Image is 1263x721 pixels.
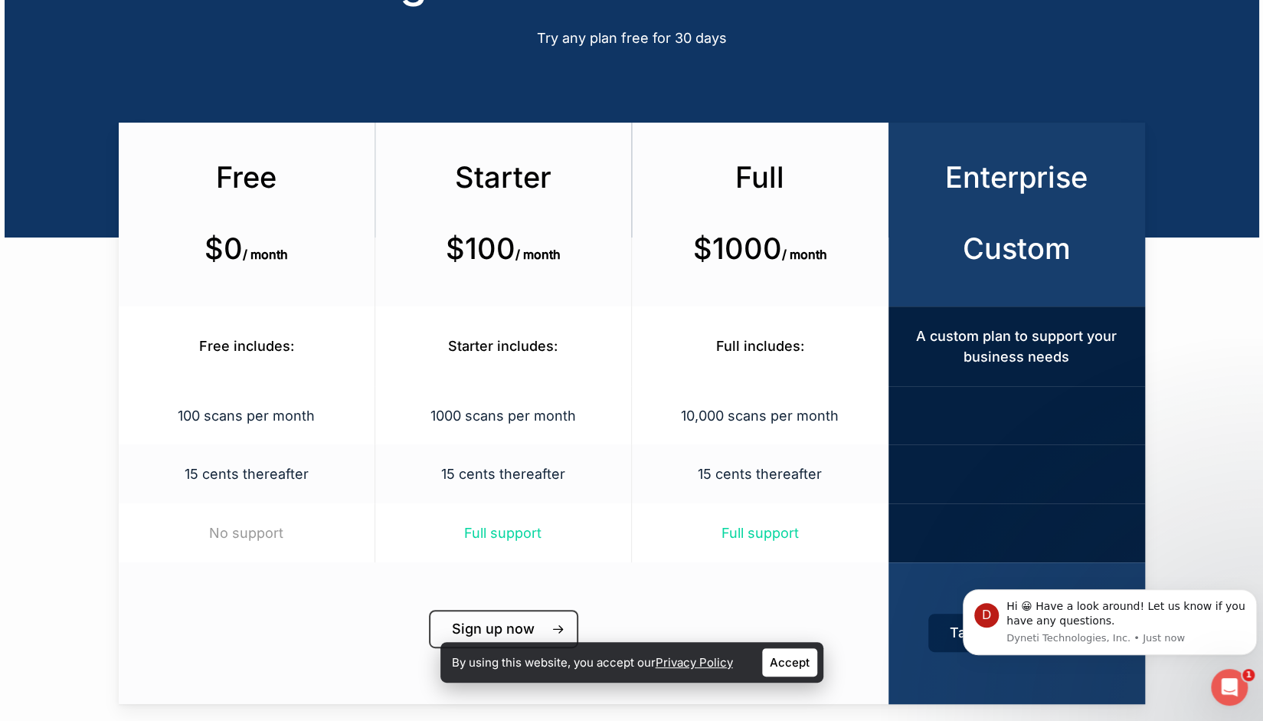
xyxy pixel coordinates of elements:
[1211,669,1248,706] iframe: Intercom live chat
[209,525,283,541] span: No support
[650,464,869,484] p: 15 cents thereafter
[464,525,542,541] span: Full support
[950,625,1061,641] span: Talk to an Expert
[735,159,784,195] span: Full
[137,405,355,426] p: 100 scans per month
[515,247,561,262] span: / month
[429,610,578,648] a: Sign up now
[928,614,1104,652] a: Talk to an Expert
[957,566,1263,680] iframe: Intercom notifications message
[693,231,782,266] b: $1000
[650,405,869,426] p: 10,000 scans per month
[656,655,733,670] a: Privacy Policy
[216,159,276,195] span: Free
[455,159,551,195] span: Starter
[199,338,294,354] span: Free includes:
[243,247,288,262] span: / month
[1242,669,1255,681] span: 1
[446,231,515,266] b: $100
[917,159,1116,195] h3: Enterprise
[137,464,355,484] p: 15 cents thereafter
[205,231,243,266] b: $0
[452,621,535,637] span: Sign up now
[448,338,558,354] span: Starter includes:
[394,405,611,426] p: 1000 scans per month
[452,652,733,673] p: By using this website, you accept our
[916,328,1117,365] span: A custom plan to support your business needs
[782,247,827,262] span: / month
[716,338,804,354] span: Full includes:
[762,648,817,677] a: Accept
[537,30,727,46] span: Try any plan free for 30 days
[917,231,1116,266] h3: Custom
[721,525,799,541] span: Full support
[394,464,611,484] p: 15 cents thereafter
